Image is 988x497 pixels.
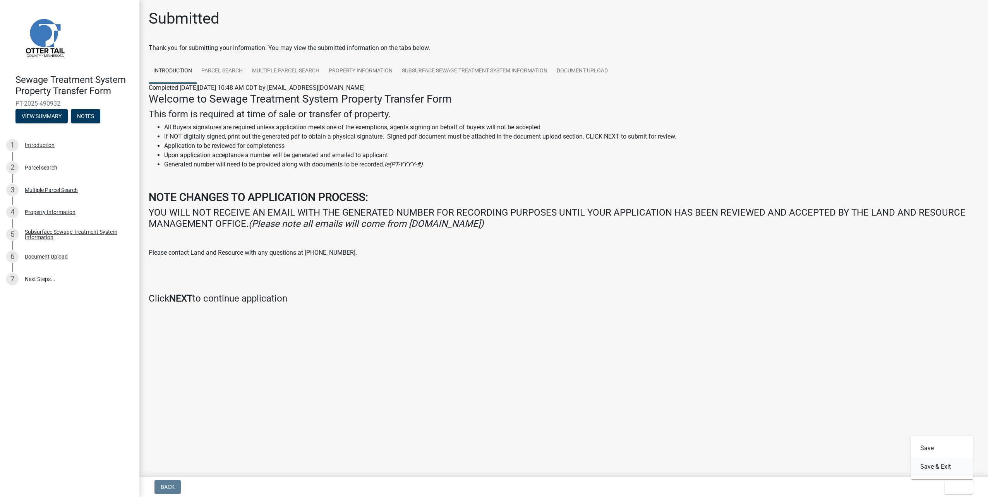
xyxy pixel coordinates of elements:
[15,113,68,120] wm-modal-confirm: Summary
[149,84,365,91] span: Completed [DATE][DATE] 10:48 AM CDT by [EMAIL_ADDRESS][DOMAIN_NAME]
[154,480,181,494] button: Back
[71,109,100,123] button: Notes
[951,484,962,490] span: Exit
[6,273,19,285] div: 7
[149,248,979,257] p: Please contact Land and Resource with any questions at [PHONE_NUMBER].
[911,458,973,476] button: Save & Exit
[15,100,124,107] span: PT-2025-490932
[384,161,423,168] i: ie(PT-YYYY-#)
[149,9,220,28] h1: Submitted
[6,139,19,151] div: 1
[71,113,100,120] wm-modal-confirm: Notes
[161,484,175,490] span: Back
[249,218,484,229] i: (Please note all emails will come from [DOMAIN_NAME])
[164,132,979,141] li: If NOT digitally signed, print out the generated pdf to obtain a physical signature. Signed pdf d...
[149,293,979,304] h4: Click to continue application
[6,206,19,218] div: 4
[25,254,68,259] div: Document Upload
[164,160,979,169] li: Generated number will need to be provided along with documents to be recorded.
[149,43,979,53] div: Thank you for submitting your information. You may view the submitted information on the tabs below.
[6,161,19,174] div: 2
[164,123,979,132] li: All Buyers signatures are required unless application meets one of the exemptions, agents signing...
[397,59,552,84] a: Subsurface Sewage Treatment System Information
[197,59,247,84] a: Parcel search
[15,74,133,97] h4: Sewage Treatment System Property Transfer Form
[25,187,78,193] div: Multiple Parcel Search
[149,93,979,106] h3: Welcome to Sewage Treatment System Property Transfer Form
[6,228,19,241] div: 5
[169,293,192,304] strong: NEXT
[149,191,368,204] strong: NOTE CHANGES TO APPLICATION PROCESS:
[164,151,979,160] li: Upon application acceptance a number will be generated and emailed to applicant
[15,8,74,66] img: Otter Tail County, Minnesota
[25,209,75,215] div: Property Information
[247,59,324,84] a: Multiple Parcel Search
[552,59,612,84] a: Document Upload
[911,436,973,479] div: Exit
[149,109,979,120] h4: This form is required at time of sale or transfer of property.
[149,207,979,230] h4: YOU WILL NOT RECEIVE AN EMAIL WITH THE GENERATED NUMBER FOR RECORDING PURPOSES UNTIL YOUR APPLICA...
[149,59,197,84] a: Introduction
[25,142,55,148] div: Introduction
[25,165,57,170] div: Parcel search
[945,480,973,494] button: Exit
[25,229,127,240] div: Subsurface Sewage Treatment System Information
[911,439,973,458] button: Save
[164,141,979,151] li: Application to be reviewed for completeness
[324,59,397,84] a: Property Information
[6,250,19,263] div: 6
[15,109,68,123] button: View Summary
[6,184,19,196] div: 3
